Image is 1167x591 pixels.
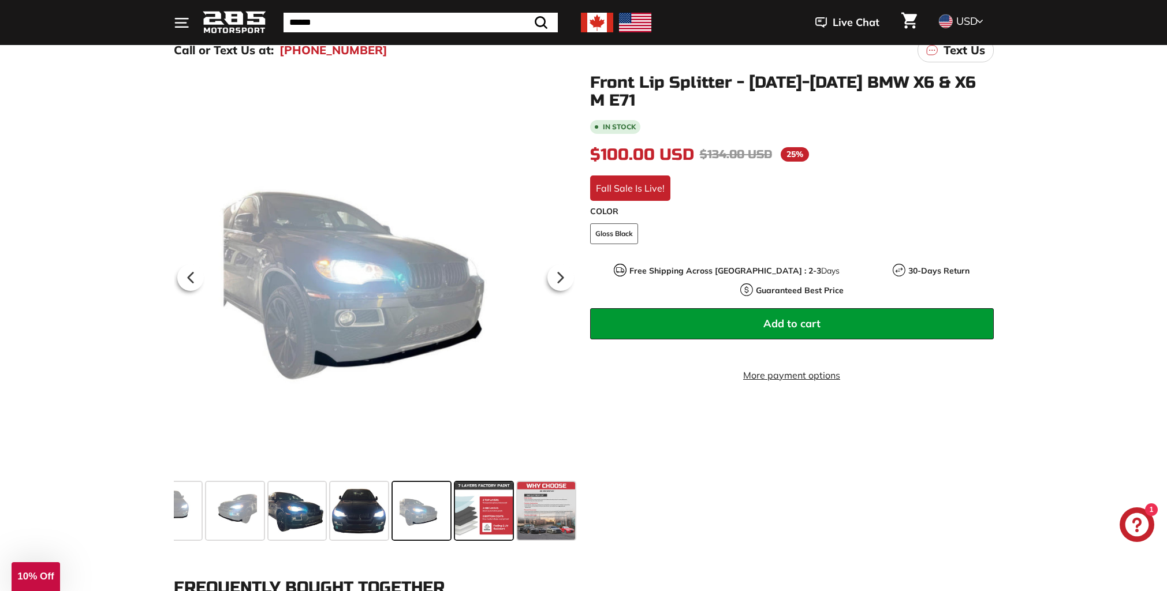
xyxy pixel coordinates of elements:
[700,147,772,162] span: $134.00 USD
[590,368,994,382] a: More payment options
[284,13,558,32] input: Search
[763,317,821,330] span: Add to cart
[833,15,879,30] span: Live Chat
[174,42,274,59] p: Call or Text Us at:
[1116,507,1158,545] inbox-online-store-chat: Shopify online store chat
[800,8,894,37] button: Live Chat
[781,147,809,162] span: 25%
[12,562,60,591] div: 10% Off
[590,175,670,201] div: Fall Sale Is Live!
[944,42,985,59] p: Text Us
[590,205,994,218] label: COLOR
[756,285,844,295] strong: Guaranteed Best Price
[203,9,266,36] img: Logo_285_Motorsport_areodynamics_components
[629,265,840,277] p: Days
[918,38,994,62] a: Text Us
[279,42,387,59] a: [PHONE_NUMBER]
[894,3,924,42] a: Cart
[590,308,994,339] button: Add to cart
[590,145,694,164] span: $100.00 USD
[17,571,54,582] span: 10% Off
[956,14,978,28] span: USD
[629,265,821,276] strong: Free Shipping Across [GEOGRAPHIC_DATA] : 2-3
[590,74,994,110] h1: Front Lip Splitter - [DATE]-[DATE] BMW X6 & X6 M E71
[603,124,636,130] b: In stock
[908,265,970,276] strong: 30-Days Return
